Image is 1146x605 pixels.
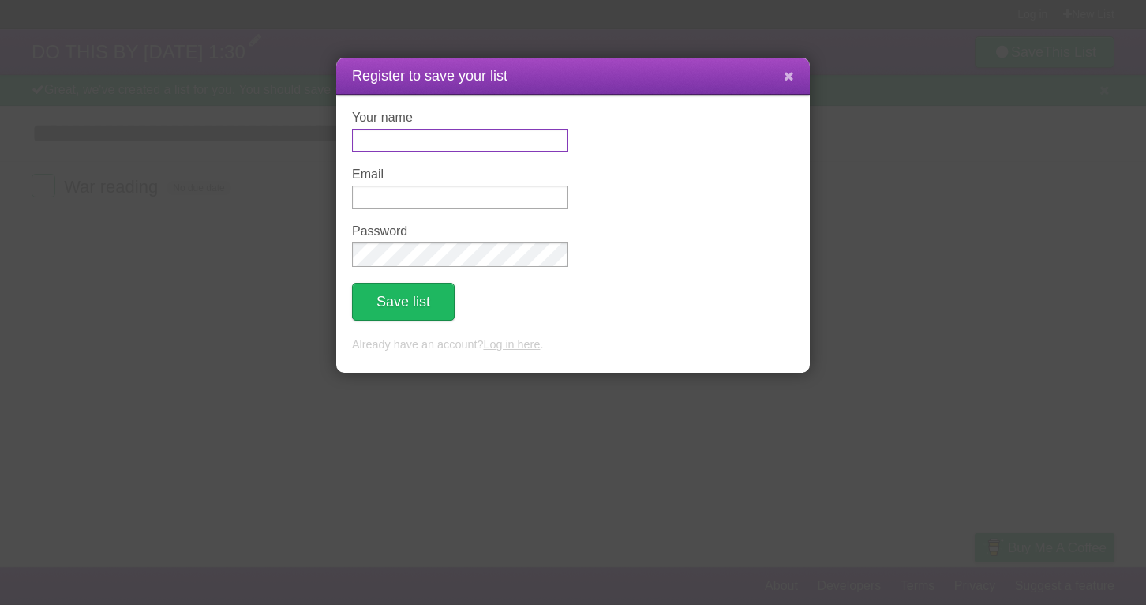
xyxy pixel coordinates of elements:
[352,111,568,125] label: Your name
[352,336,794,354] p: Already have an account? .
[352,66,794,87] h1: Register to save your list
[483,338,540,351] a: Log in here
[352,283,455,321] button: Save list
[352,167,568,182] label: Email
[352,224,568,239] label: Password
